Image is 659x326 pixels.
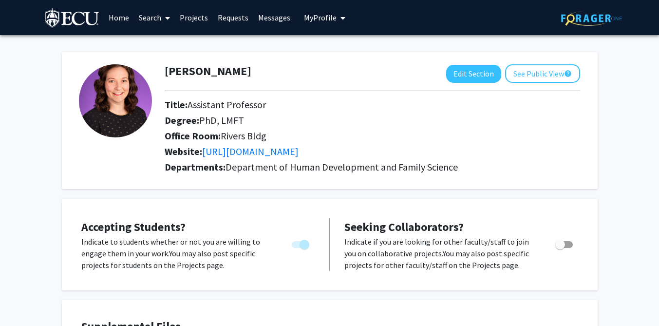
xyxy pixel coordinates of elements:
span: Accepting Students? [81,219,186,234]
img: ForagerOne Logo [561,11,622,26]
mat-icon: help [564,68,572,79]
h2: Degree: [165,115,580,126]
span: Rivers Bldg [221,130,266,142]
button: See Public View [505,64,580,83]
a: Opens in a new tab [202,145,299,157]
button: Edit Section [446,65,501,83]
p: Indicate to students whether or not you are willing to engage them in your work. You may also pos... [81,236,273,271]
div: You cannot turn this off while you have active projects. [288,236,315,250]
h1: [PERSON_NAME] [165,64,251,78]
span: Department of Human Development and Family Science [226,161,458,173]
h2: Title: [165,99,580,111]
span: PhD, LMFT [199,114,244,126]
div: Toggle [288,236,315,250]
iframe: Chat [7,282,41,319]
img: Profile Picture [79,64,152,137]
span: Seeking Collaborators? [344,219,464,234]
h2: Website: [165,146,580,157]
a: Search [134,0,175,35]
span: Assistant Professor [188,98,266,111]
a: Home [104,0,134,35]
span: My Profile [304,13,337,22]
img: East Carolina University Logo [45,8,100,30]
a: Requests [213,0,253,35]
a: Projects [175,0,213,35]
h2: Departments: [157,161,587,173]
h2: Office Room: [165,130,580,142]
div: Toggle [551,236,578,250]
p: Indicate if you are looking for other faculty/staff to join you on collaborative projects. You ma... [344,236,537,271]
a: Messages [253,0,295,35]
